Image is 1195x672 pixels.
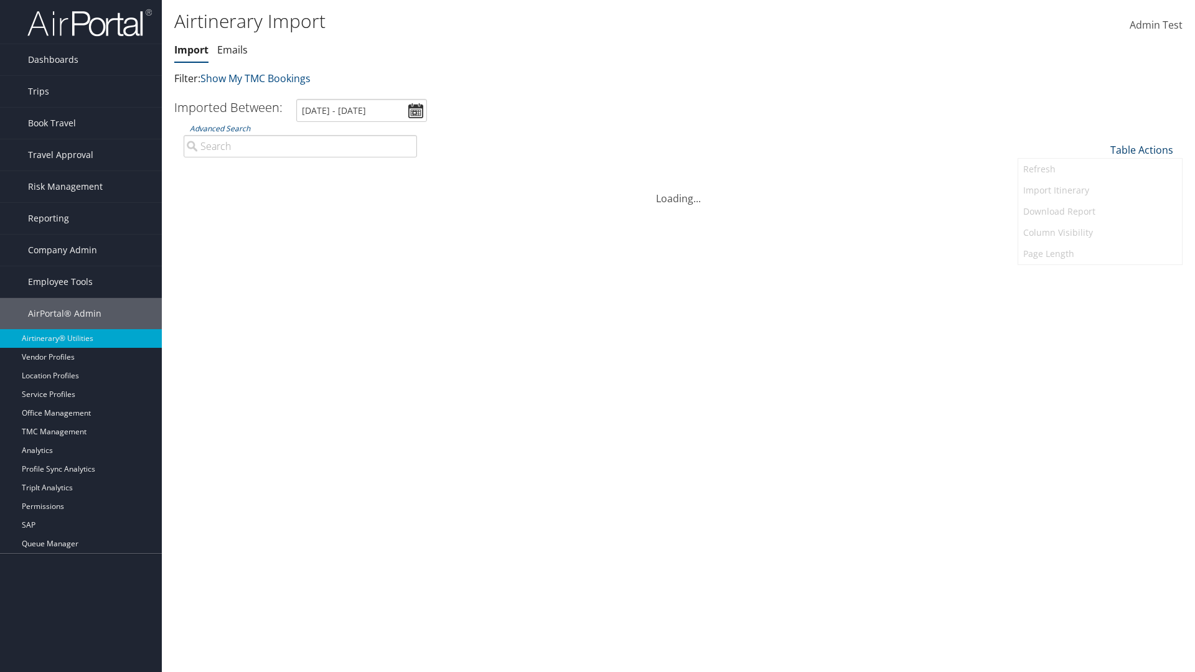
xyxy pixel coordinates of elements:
[1018,180,1182,201] a: Import Itinerary
[28,235,97,266] span: Company Admin
[1018,222,1182,243] a: Column Visibility
[27,8,152,37] img: airportal-logo.png
[1018,159,1182,180] a: Refresh
[28,266,93,297] span: Employee Tools
[1018,201,1182,222] a: Download Report
[28,76,49,107] span: Trips
[28,108,76,139] span: Book Travel
[28,171,103,202] span: Risk Management
[28,44,78,75] span: Dashboards
[1018,243,1182,264] a: Page Length
[28,139,93,170] span: Travel Approval
[28,298,101,329] span: AirPortal® Admin
[28,203,69,234] span: Reporting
